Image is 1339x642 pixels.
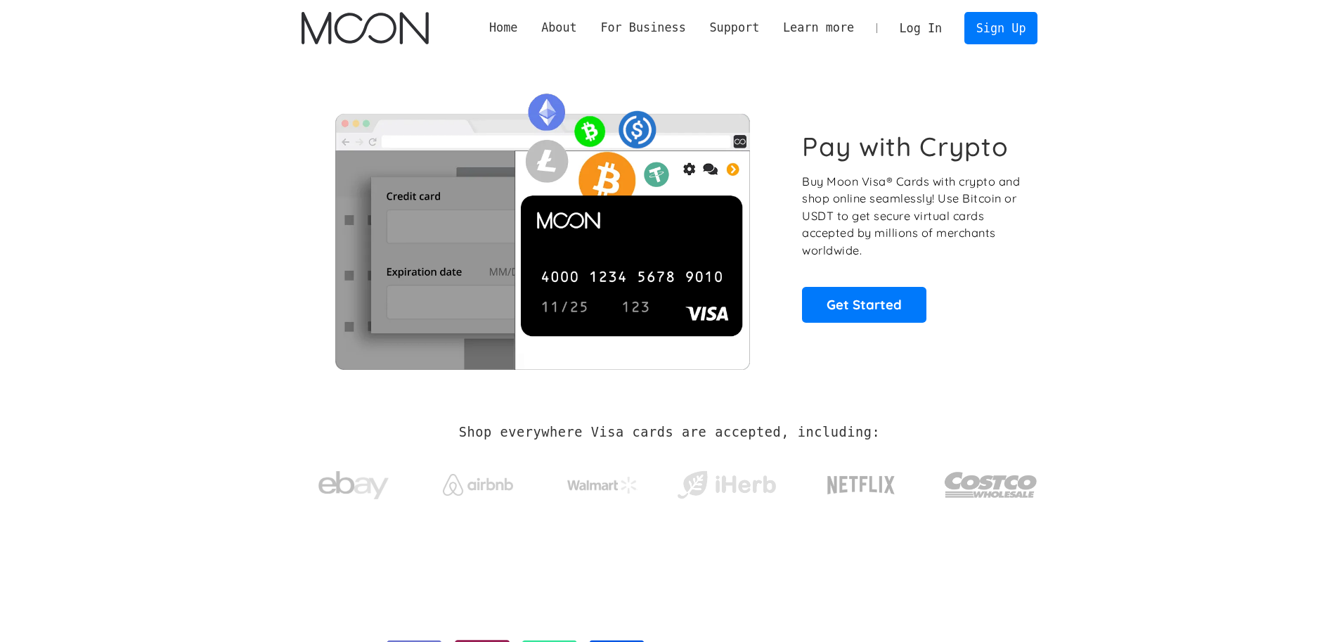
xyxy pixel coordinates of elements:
a: Walmart [550,463,654,501]
img: Moon Logo [302,12,429,44]
img: Airbnb [443,474,513,496]
a: Log In [888,13,954,44]
a: Get Started [802,287,926,322]
div: Support [709,19,759,37]
a: home [302,12,429,44]
a: Sign Up [964,12,1037,44]
div: For Business [589,19,698,37]
img: Walmart [567,477,638,494]
div: Learn more [771,19,866,37]
a: Home [477,19,529,37]
div: Learn more [783,19,854,37]
a: Airbnb [425,460,530,503]
img: iHerb [674,467,779,503]
a: iHerb [674,453,779,511]
div: About [541,19,577,37]
h1: Pay with Crypto [802,131,1009,162]
a: Netflix [798,454,924,510]
div: About [529,19,588,37]
h2: Shop everywhere Visa cards are accepted, including: [459,425,880,440]
img: ebay [318,463,389,508]
a: ebay [302,449,406,515]
img: Netflix [826,468,896,503]
div: For Business [600,19,685,37]
img: Moon Cards let you spend your crypto anywhere Visa is accepted. [302,84,783,369]
img: Costco [944,458,1038,511]
div: Support [698,19,771,37]
a: Costco [944,444,1038,518]
p: Buy Moon Visa® Cards with crypto and shop online seamlessly! Use Bitcoin or USDT to get secure vi... [802,173,1022,259]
